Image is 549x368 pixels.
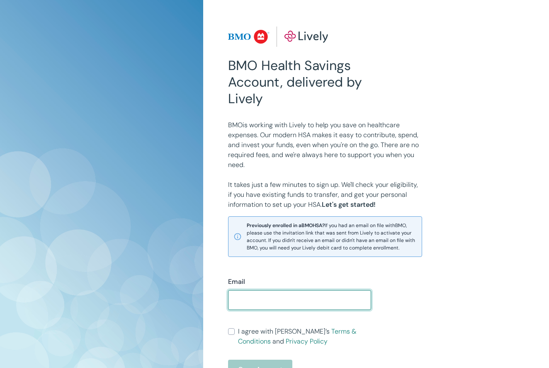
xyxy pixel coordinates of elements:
img: Lively [228,27,328,47]
span: If you had an email on file with BMO , please use the invitation link that was sent from Lively t... [247,222,417,252]
h2: BMO Health Savings Account, delivered by Lively [228,57,371,107]
label: Email [228,277,245,287]
span: I agree with [PERSON_NAME]’s and [238,327,371,346]
strong: Previously enrolled in a BMO HSA? [247,222,325,229]
p: BMO is working with Lively to help you save on healthcare expenses. Our modern HSA makes it easy ... [228,120,422,170]
p: It takes just a few minutes to sign up. We'll check your eligibility, if you have existing funds ... [228,180,422,210]
strong: Let's get started! [322,200,376,209]
a: Privacy Policy [286,337,328,346]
